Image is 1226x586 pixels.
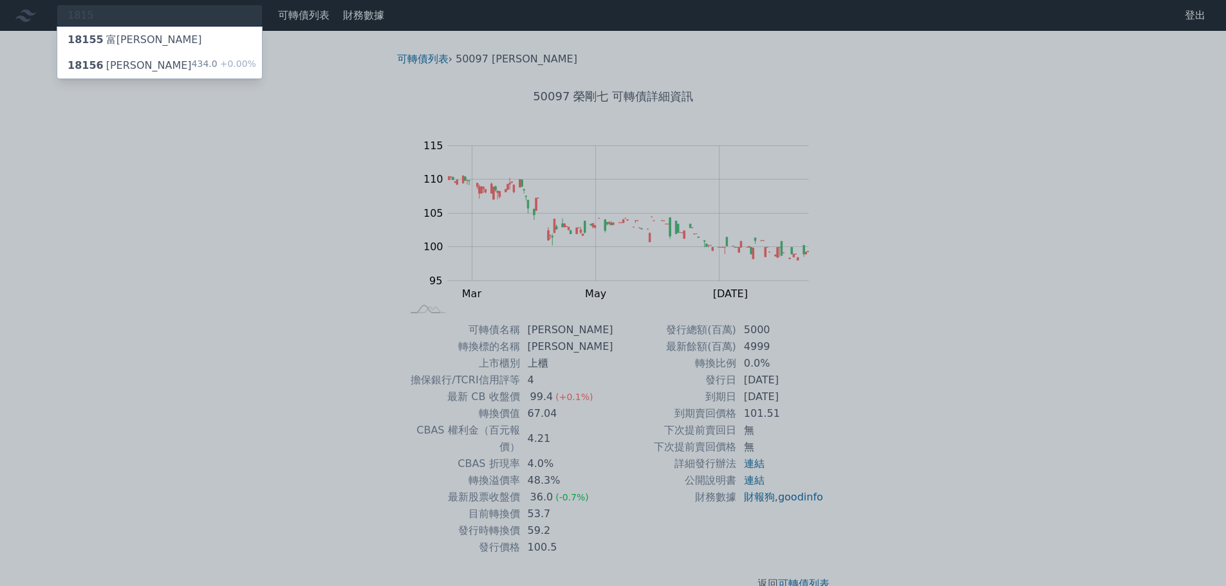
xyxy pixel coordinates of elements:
span: +0.00% [218,59,256,69]
span: 18156 [68,59,104,71]
div: 434.0 [192,58,256,73]
a: 18156[PERSON_NAME] 434.0+0.00% [57,53,262,78]
a: 18155富[PERSON_NAME] [57,27,262,53]
div: [PERSON_NAME] [68,58,192,73]
span: 18155 [68,33,104,46]
div: 富[PERSON_NAME] [68,32,202,48]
